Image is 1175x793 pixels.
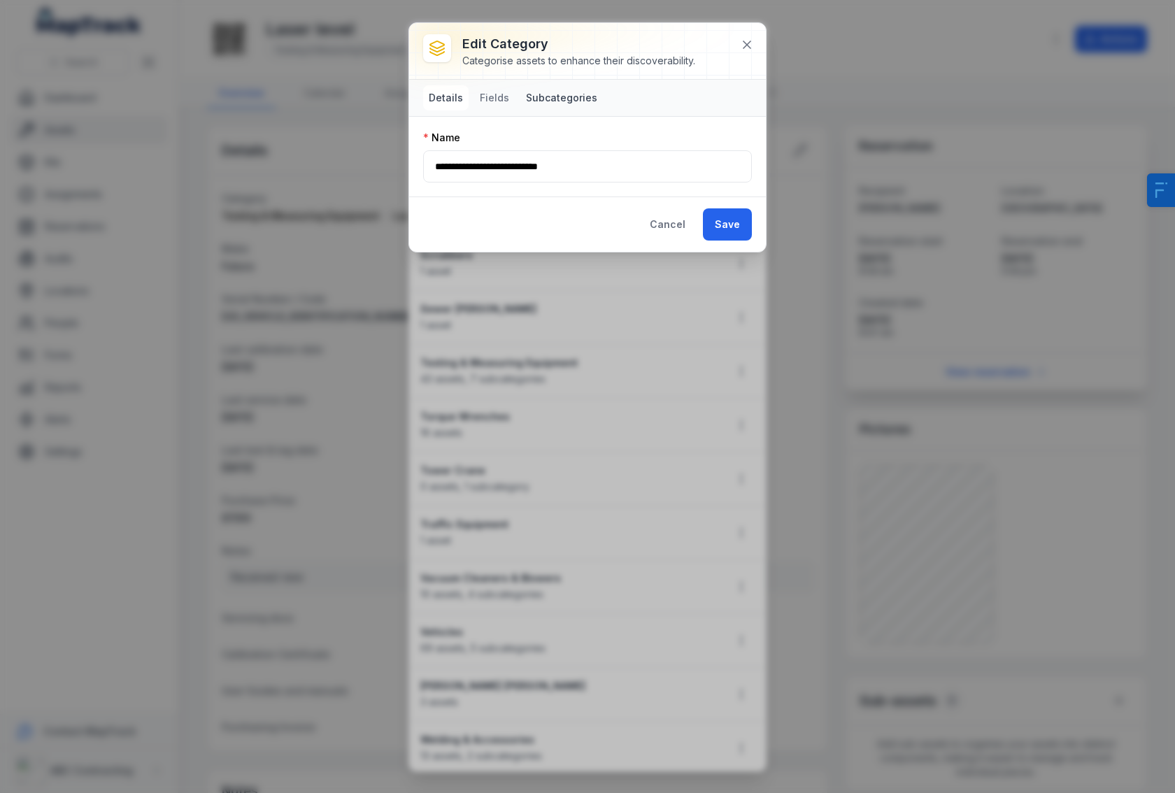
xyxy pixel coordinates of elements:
[474,85,515,110] button: Fields
[520,85,603,110] button: Subcategories
[423,131,460,145] label: Name
[462,34,695,54] h3: Edit category
[638,208,697,241] button: Cancel
[423,85,469,110] button: Details
[462,54,695,68] div: Categorise assets to enhance their discoverability.
[703,208,752,241] button: Save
